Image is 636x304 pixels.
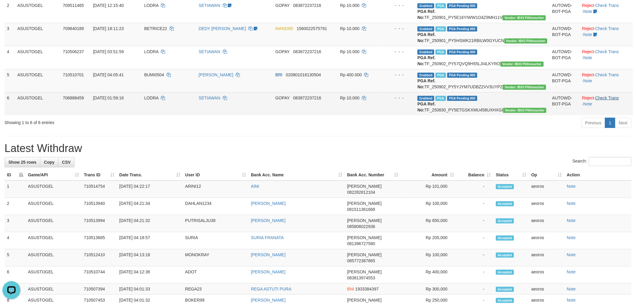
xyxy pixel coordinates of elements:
span: Marked by aeoros [436,73,446,78]
th: Trans ID: activate to sort column ascending [81,169,117,181]
td: Rp 400,000 [401,266,457,284]
span: Copy 020801016130504 to clipboard [286,72,321,77]
span: Show 25 rows [8,160,36,165]
input: Search: [589,157,631,166]
a: 1 [605,118,615,128]
span: BETRICE22 [144,26,167,31]
th: User ID: activate to sort column ascending [183,169,249,181]
span: Copy 081396727580 to clipboard [347,241,375,246]
span: BNI [347,287,354,291]
a: Show 25 rows [5,157,40,167]
th: Action [564,169,631,181]
td: DAHLAN1234 [183,198,249,215]
a: [PERSON_NAME] [251,218,286,223]
td: 6 [5,266,26,284]
span: CSV [62,160,71,165]
span: Vendor URL: https://payment5.1velocity.biz [503,85,546,90]
span: PGA Pending [447,50,477,55]
span: PGA Pending [447,73,477,78]
a: AINI [251,184,259,189]
span: Copy 083872237216 to clipboard [293,3,321,8]
td: 5 [5,69,15,92]
a: Note [583,32,592,37]
td: 710513665 [81,232,117,249]
th: Amount: activate to sort column ascending [401,169,457,181]
span: 709840189 [63,26,84,31]
span: GOPAY [275,96,289,100]
span: Vendor URL: https://payment5.1velocity.biz [504,38,548,44]
span: Grabbed [417,3,434,8]
a: SURIA FRANATA [251,235,284,240]
span: Copy [44,160,54,165]
td: - [457,198,494,215]
td: ADOT [183,266,249,284]
span: Vendor URL: https://payment5.1velocity.biz [503,108,546,113]
span: Rp 400.000 [340,72,362,77]
td: [DATE] 04:21:34 [117,198,183,215]
span: Marked by aeoheing [436,3,446,8]
td: - [457,232,494,249]
span: [PERSON_NAME] [347,252,382,257]
td: 710512410 [81,249,117,266]
a: Next [615,118,631,128]
span: [PERSON_NAME] [347,184,382,189]
td: ASUSTOGEL [26,249,81,266]
td: TF_250830_PY5ETGSKXMU458UXHXGI [415,92,550,115]
a: Note [567,184,576,189]
td: MONOKRAY [183,249,249,266]
a: CSV [58,157,75,167]
td: - [457,181,494,198]
span: Accepted [496,201,514,206]
button: Open LiveChat chat widget [2,2,20,20]
td: 5 [5,249,26,266]
a: Note [583,55,592,60]
div: - - - [386,26,413,32]
td: ASUSTOGEL [26,266,81,284]
td: 6 [5,92,15,115]
span: [DATE] 18:11:23 [93,26,124,31]
a: Reject [582,3,594,8]
span: Rp 10.000 [340,49,360,54]
label: Search: [573,157,631,166]
td: [DATE] 04:13:18 [117,249,183,266]
a: SETIAWAN [199,49,220,54]
td: · · [580,69,633,92]
span: Accepted [496,253,514,258]
th: Date Trans.: activate to sort column ascending [117,169,183,181]
td: 4 [5,232,26,249]
td: ASUSTOGEL [26,181,81,198]
a: Note [567,287,576,291]
td: ASUSTOGEL [15,46,60,69]
span: BRI [275,72,282,77]
td: ARINI12 [183,181,249,198]
a: SETIAWAN [199,96,220,100]
span: LODRA [144,3,158,8]
a: Note [567,218,576,223]
td: Rp 100,000 [401,249,457,266]
span: Rp 10.000 [340,26,360,31]
td: - [457,249,494,266]
a: Check Trans [595,49,619,54]
td: AUTOWD-BOT-PGA [550,69,580,92]
span: Marked by aeomartha [436,26,446,32]
td: ASUSTOGEL [15,92,60,115]
span: Copy 082282812104 to clipboard [347,190,375,195]
span: [DATE] 12:15:40 [93,3,124,8]
a: DEDY [PERSON_NAME] [199,26,246,31]
span: 710510701 [63,72,84,77]
span: PGA Pending [447,26,477,32]
span: [PERSON_NAME] [347,235,382,240]
td: [DATE] 04:22:17 [117,181,183,198]
span: [PERSON_NAME] [347,269,382,274]
a: Reject [582,72,594,77]
td: ASUSTOGEL [15,23,60,46]
span: Grabbed [417,73,434,78]
td: Rp 101,000 [401,181,457,198]
a: Note [583,9,592,14]
td: aeoros [529,284,564,295]
span: [DATE] 03:51:59 [93,49,124,54]
td: [DATE] 04:01:33 [117,284,183,295]
a: [PERSON_NAME] [199,72,233,77]
div: - - - [386,95,413,101]
span: Copy 083813974553 to clipboard [347,275,375,280]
